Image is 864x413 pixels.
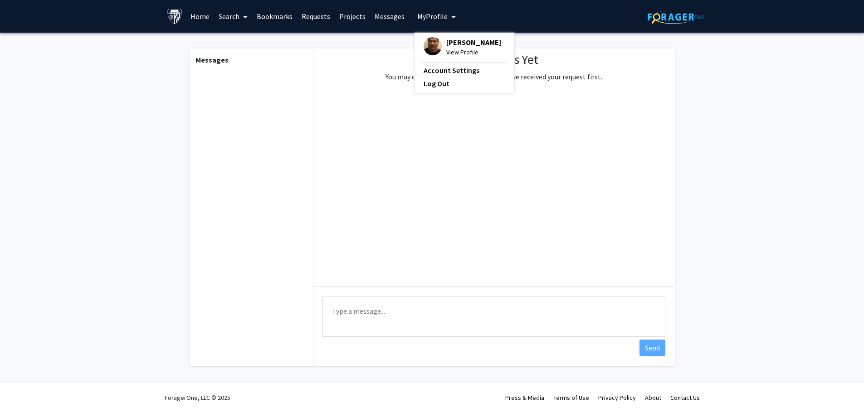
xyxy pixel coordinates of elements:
[424,65,505,76] a: Account Settings
[386,52,602,68] h1: No Messages Yet
[7,372,39,406] iframe: Chat
[186,0,214,32] a: Home
[645,394,661,402] a: About
[424,37,442,55] img: Profile Picture
[370,0,409,32] a: Messages
[214,0,252,32] a: Search
[335,0,370,32] a: Projects
[505,394,544,402] a: Press & Media
[598,394,636,402] a: Privacy Policy
[195,55,229,64] b: Messages
[322,296,665,337] textarea: Message
[639,340,665,356] button: Send
[417,12,448,21] span: My Profile
[670,394,700,402] a: Contact Us
[648,10,704,24] img: ForagerOne Logo
[297,0,335,32] a: Requests
[386,71,602,82] p: You may only reach out to faculty that have received your request first.
[252,0,297,32] a: Bookmarks
[446,37,501,47] span: [PERSON_NAME]
[553,394,589,402] a: Terms of Use
[167,9,183,24] img: Johns Hopkins University Logo
[424,37,501,57] div: Profile Picture[PERSON_NAME]View Profile
[446,47,501,57] span: View Profile
[424,78,505,89] a: Log Out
